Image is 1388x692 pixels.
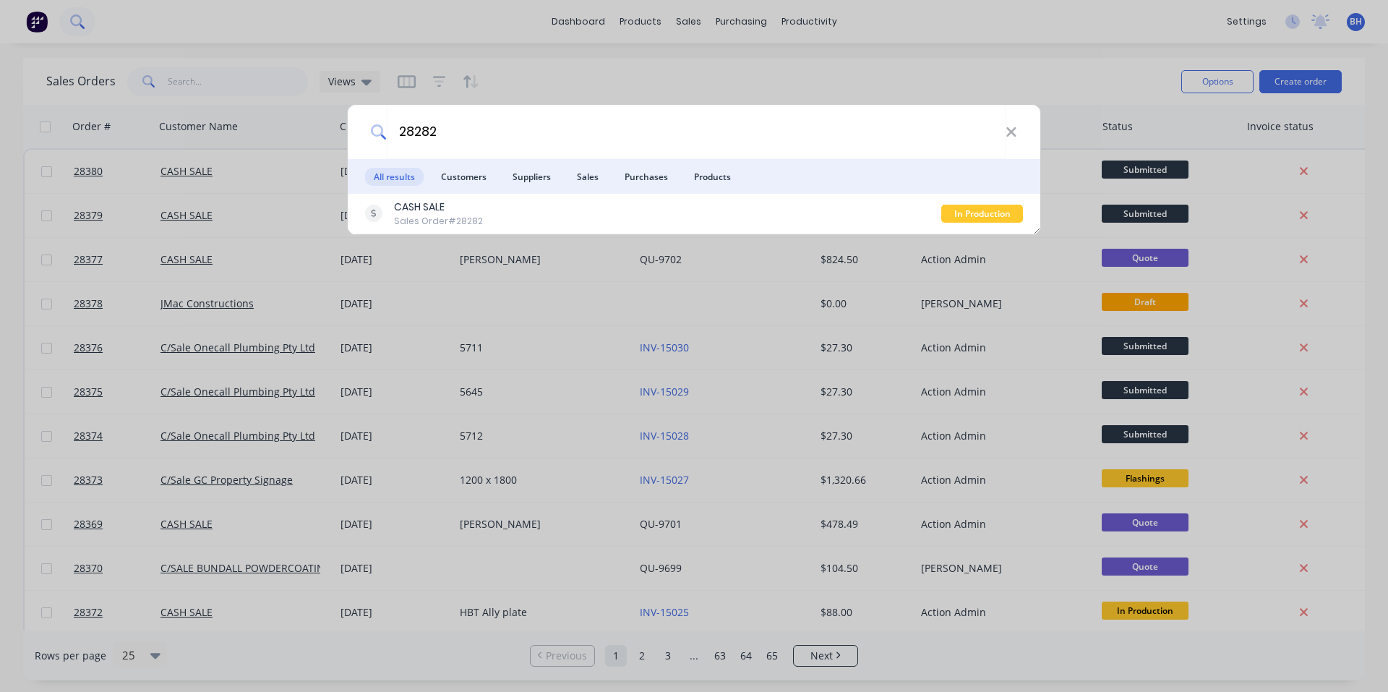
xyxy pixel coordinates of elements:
div: CASH SALE [394,200,483,215]
input: Start typing a customer or supplier name to create a new order... [387,105,1006,159]
div: In Production [941,205,1023,223]
span: All results [365,168,424,186]
div: Sales Order #28282 [394,215,483,228]
span: Suppliers [504,168,560,186]
span: Sales [568,168,607,186]
span: Purchases [616,168,677,186]
span: Customers [432,168,495,186]
span: Products [685,168,740,186]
